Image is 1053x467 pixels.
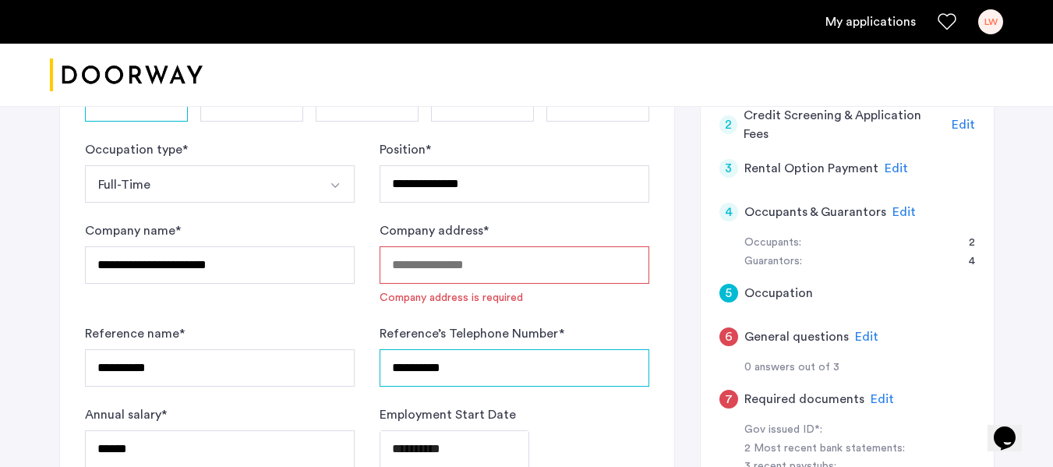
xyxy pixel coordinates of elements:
[744,203,886,221] h5: Occupants & Guarantors
[744,234,801,253] div: Occupants:
[744,253,802,271] div: Guarantors:
[85,221,181,240] label: Company name *
[719,115,738,134] div: 2
[380,290,523,306] div: Company address is required
[953,234,975,253] div: 2
[825,12,916,31] a: My application
[855,331,878,343] span: Edit
[938,12,956,31] a: Favorites
[329,179,341,192] img: arrow
[380,140,431,159] label: Position *
[953,253,975,271] div: 4
[50,46,203,104] a: Cazamio logo
[85,405,167,424] label: Annual salary *
[871,393,894,405] span: Edit
[380,324,564,343] label: Reference’s Telephone Number *
[744,359,975,377] div: 0 answers out of 3
[50,46,203,104] img: logo
[744,327,849,346] h5: General questions
[719,284,738,302] div: 5
[885,162,908,175] span: Edit
[744,106,945,143] h5: Credit Screening & Application Fees
[719,390,738,409] div: 7
[380,221,489,240] label: Company address *
[744,440,941,458] div: 2 Most recent bank statements:
[744,421,941,440] div: Gov issued ID*:
[317,165,355,203] button: Select option
[719,203,738,221] div: 4
[952,119,975,131] span: Edit
[744,284,813,302] h5: Occupation
[85,140,188,159] label: Occupation type *
[719,159,738,178] div: 3
[85,165,318,203] button: Select option
[85,324,185,343] label: Reference name *
[978,9,1003,34] div: LW
[744,159,878,178] h5: Rental Option Payment
[892,206,916,218] span: Edit
[988,405,1037,451] iframe: chat widget
[719,327,738,346] div: 6
[380,405,516,424] label: Employment Start Date
[744,390,864,409] h5: Required documents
